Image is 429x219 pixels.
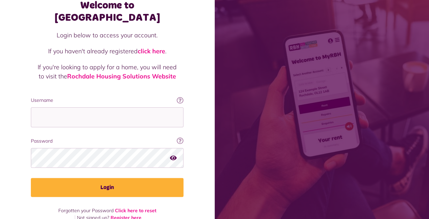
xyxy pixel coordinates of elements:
p: If you haven't already registered . [38,47,177,56]
span: Forgotten your Password [58,207,114,214]
label: Username [31,97,183,104]
button: Login [31,178,183,197]
a: click here [138,47,165,55]
p: Login below to access your account. [38,31,177,40]
label: Password [31,138,183,145]
a: Rochdale Housing Solutions Website [67,72,176,80]
a: Click here to reset [115,207,156,214]
p: If you're looking to apply for a home, you will need to visit the [38,62,177,81]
